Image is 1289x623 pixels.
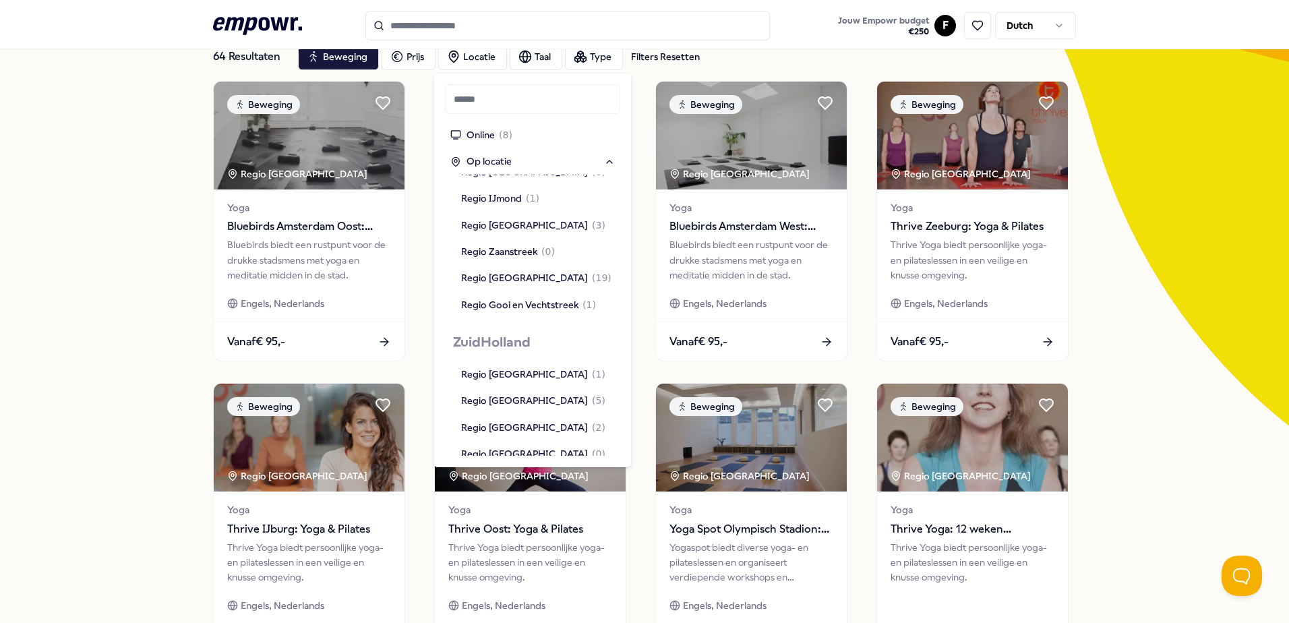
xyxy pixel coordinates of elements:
[592,420,605,435] span: ( 2 )
[683,598,767,613] span: Engels, Nederlands
[565,43,623,70] button: Type
[656,82,847,189] img: package image
[227,200,391,215] span: Yoga
[227,237,391,283] div: Bluebirds biedt een rustpunt voor de drukke stadsmens met yoga en meditatie midden in de stad.
[448,469,591,483] div: Regio [GEOGRAPHIC_DATA]
[213,81,405,361] a: package imageBewegingRegio [GEOGRAPHIC_DATA] YogaBluebirds Amsterdam Oost: Yoga & WelzijnBluebird...
[541,244,555,259] span: ( 0 )
[833,11,934,40] a: Jouw Empowr budget€250
[891,218,1054,235] span: Thrive Zeeburg: Yoga & Pilates
[891,333,949,351] span: Vanaf € 95,-
[669,237,833,283] div: Bluebirds biedt een rustpunt voor de drukke stadsmens met yoga en meditatie midden in de stad.
[510,43,562,70] button: Taal
[669,218,833,235] span: Bluebirds Amsterdam West: Yoga & Welzijn
[227,397,300,416] div: Beweging
[683,296,767,311] span: Engels, Nederlands
[592,393,605,408] span: ( 5 )
[669,200,833,215] span: Yoga
[461,218,605,233] div: Regio [GEOGRAPHIC_DATA]
[445,175,620,456] div: Suggestions
[365,11,770,40] input: Search for products, categories or subcategories
[934,15,956,36] button: F
[298,43,379,70] button: Beweging
[891,397,963,416] div: Beweging
[227,502,391,517] span: Yoga
[448,540,612,585] div: Thrive Yoga biedt persoonlijke yoga- en pilateslessen in een veilige en knusse omgeving.
[462,598,545,613] span: Engels, Nederlands
[438,43,507,70] button: Locatie
[227,167,369,181] div: Regio [GEOGRAPHIC_DATA]
[467,154,512,169] span: Op locatie
[227,521,391,538] span: Thrive IJburg: Yoga & Pilates
[669,502,833,517] span: Yoga
[838,26,929,37] span: € 250
[467,127,495,142] span: Online
[838,16,929,26] span: Jouw Empowr budget
[669,521,833,538] span: Yoga Spot Olympisch Stadion: Yoga & Pilates
[461,393,605,408] div: Regio [GEOGRAPHIC_DATA]
[382,43,436,70] button: Prijs
[1222,556,1262,596] iframe: Help Scout Beacon - Open
[227,95,300,114] div: Beweging
[227,333,285,351] span: Vanaf € 95,-
[891,95,963,114] div: Beweging
[499,127,512,142] span: ( 8 )
[592,218,605,233] span: ( 3 )
[669,397,742,416] div: Beweging
[448,521,612,538] span: Thrive Oost: Yoga & Pilates
[241,296,324,311] span: Engels, Nederlands
[669,540,833,585] div: Yogaspot biedt diverse yoga- en pilateslessen en organiseert verdiepende workshops en cursussen.
[669,333,727,351] span: Vanaf € 95,-
[592,367,605,382] span: ( 1 )
[227,218,391,235] span: Bluebirds Amsterdam Oost: Yoga & Welzijn
[891,469,1033,483] div: Regio [GEOGRAPHIC_DATA]
[669,469,812,483] div: Regio [GEOGRAPHIC_DATA]
[592,446,605,461] span: ( 0 )
[669,95,742,114] div: Beweging
[448,502,612,517] span: Yoga
[877,82,1068,189] img: package image
[891,237,1054,283] div: Thrive Yoga biedt persoonlijke yoga- en pilateslessen in een veilige en knusse omgeving.
[655,81,847,361] a: package imageBewegingRegio [GEOGRAPHIC_DATA] YogaBluebirds Amsterdam West: Yoga & WelzijnBluebird...
[461,446,605,461] div: Regio [GEOGRAPHIC_DATA]
[213,43,287,70] div: 64 Resultaten
[656,384,847,492] img: package image
[876,81,1069,361] a: package imageBewegingRegio [GEOGRAPHIC_DATA] YogaThrive Zeeburg: Yoga & PilatesThrive Yoga biedt ...
[835,13,932,40] button: Jouw Empowr budget€250
[526,191,539,206] span: ( 1 )
[461,191,539,206] div: Regio IJmond
[227,540,391,585] div: Thrive Yoga biedt persoonlijke yoga- en pilateslessen in een veilige en knusse omgeving.
[631,49,700,64] div: Filters Resetten
[461,297,596,312] div: Regio Gooi en Vechtstreek
[461,244,555,259] div: Regio Zaanstreek
[214,82,404,189] img: package image
[891,200,1054,215] span: Yoga
[669,167,812,181] div: Regio [GEOGRAPHIC_DATA]
[891,167,1033,181] div: Regio [GEOGRAPHIC_DATA]
[877,384,1068,492] img: package image
[891,540,1054,585] div: Thrive Yoga biedt persoonlijke yoga- en pilateslessen in een veilige en knusse omgeving.
[227,469,369,483] div: Regio [GEOGRAPHIC_DATA]
[891,521,1054,538] span: Thrive Yoga: 12 weken zwangerschapsyoga
[241,598,324,613] span: Engels, Nederlands
[582,297,596,312] span: ( 1 )
[461,367,605,382] div: Regio [GEOGRAPHIC_DATA]
[461,420,605,435] div: Regio [GEOGRAPHIC_DATA]
[904,296,988,311] span: Engels, Nederlands
[461,270,611,285] div: Regio [GEOGRAPHIC_DATA]
[592,270,611,285] span: ( 19 )
[891,502,1054,517] span: Yoga
[214,384,404,492] img: package image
